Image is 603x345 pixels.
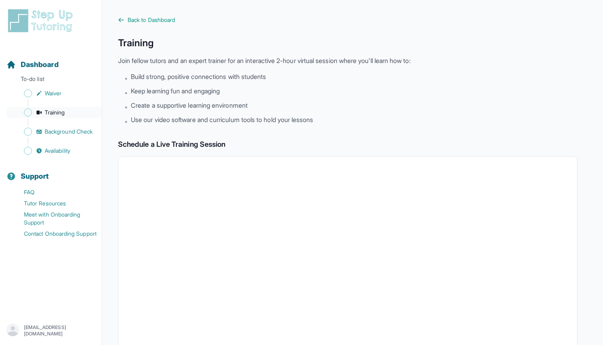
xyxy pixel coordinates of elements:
h1: Training [118,37,577,49]
a: Training [6,107,102,118]
span: • [124,73,128,83]
a: Waiver [6,88,102,99]
p: To-do list [3,75,99,86]
span: Use our video software and curriculum tools to hold your lessons [131,115,313,124]
a: FAQ [6,187,102,198]
span: Create a supportive learning environment [131,101,248,110]
a: Background Check [6,126,102,137]
span: Background Check [45,128,93,136]
span: Training [45,108,65,116]
span: • [124,88,128,97]
h2: Schedule a Live Training Session [118,139,577,150]
a: Availability [6,145,102,156]
a: Dashboard [6,59,59,70]
a: Tutor Resources [6,198,102,209]
span: Availability [45,147,70,155]
p: [EMAIL_ADDRESS][DOMAIN_NAME] [24,324,95,337]
span: Build strong, positive connections with students [131,72,266,81]
span: Dashboard [21,59,59,70]
a: Back to Dashboard [118,16,577,24]
img: logo [6,8,77,34]
span: • [124,116,128,126]
p: Join fellow tutors and an expert trainer for an interactive 2-hour virtual session where you'll l... [118,56,577,65]
a: Contact Onboarding Support [6,228,102,239]
span: Waiver [45,89,61,97]
span: • [124,102,128,112]
span: Support [21,171,49,182]
a: Meet with Onboarding Support [6,209,102,228]
span: Keep learning fun and engaging [131,86,220,96]
span: Back to Dashboard [128,16,175,24]
button: Support [3,158,99,185]
button: Dashboard [3,46,99,73]
button: [EMAIL_ADDRESS][DOMAIN_NAME] [6,323,95,338]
